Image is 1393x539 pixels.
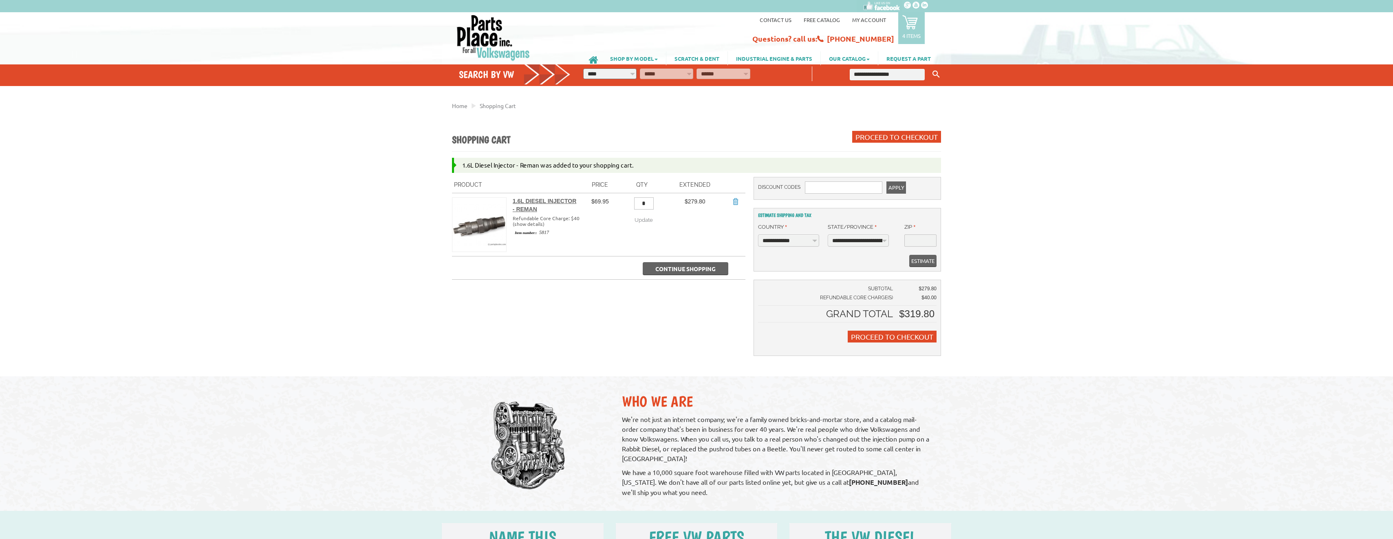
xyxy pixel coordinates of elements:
button: Apply [886,181,906,194]
span: Product [454,181,482,188]
h2: Who We Are [622,393,933,410]
button: Keyword Search [930,68,942,81]
label: State/Province [828,223,877,231]
span: $279.80 [685,198,705,205]
span: Item number:: [513,230,539,236]
span: Price [592,181,608,188]
a: Contact us [760,16,791,23]
a: Remove Item [731,197,739,205]
a: SCRATCH & DENT [666,51,727,65]
span: $279.80 [919,286,937,292]
a: OUR CATALOG [821,51,878,65]
p: We have a 10,000 square foot warehouse filled with VW parts located in [GEOGRAPHIC_DATA], [US_STA... [622,467,933,497]
span: Apply [888,181,904,194]
a: SHOP BY MODEL [602,51,666,65]
span: Proceed to Checkout [851,332,933,341]
a: show details [514,221,543,227]
th: Qty [618,177,665,193]
button: Continue Shopping [643,262,728,275]
button: Proceed to Checkout [852,131,941,143]
span: Proceed to Checkout [855,133,938,141]
button: Proceed to Checkout [848,331,937,342]
span: Update [635,217,653,223]
label: Zip [904,223,915,231]
a: My Account [852,16,886,23]
a: REQUEST A PART [878,51,939,65]
div: Refundable Core Charge: $40 ( ) [513,215,580,227]
p: We're not just an internet company; we're a family owned bricks-and-mortar store, and a catalog m... [622,414,933,463]
a: Shopping Cart [480,102,516,109]
a: INDUSTRIAL ENGINE & PARTS [728,51,820,65]
span: $40.00 [921,295,937,300]
label: Country [758,223,787,231]
td: Subtotal [758,284,897,293]
span: Estimate [911,255,935,267]
label: Discount Codes [758,181,801,193]
div: 5817 [513,229,580,236]
p: 4 items [902,32,921,39]
img: 1.6L Diesel Injector - Reman [452,198,506,252]
strong: [PHONE_NUMBER] [849,478,908,486]
strong: Grand Total [826,308,893,320]
a: Home [452,102,467,109]
span: $69.95 [591,198,609,205]
a: 4 items [898,12,925,44]
a: Free Catalog [804,16,840,23]
button: Estimate [909,255,937,267]
th: Extended [665,177,725,193]
h4: Search by VW [459,68,571,80]
h1: Shopping Cart [452,134,510,147]
h2: Estimate Shipping and Tax [758,212,937,218]
span: Continue Shopping [655,265,716,272]
td: Refundable Core Charge(s) [758,293,897,306]
a: 1.6L Diesel Injector - Reman [513,198,576,212]
span: $319.80 [899,308,935,319]
span: 1.6L Diesel Injector - Reman was added to your shopping cart. [462,161,634,169]
img: Parts Place Inc! [456,14,531,61]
